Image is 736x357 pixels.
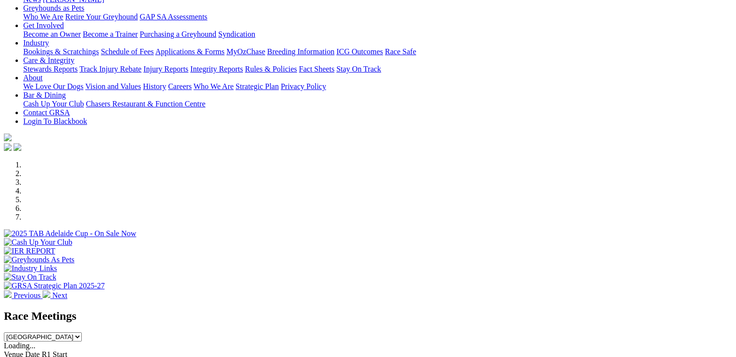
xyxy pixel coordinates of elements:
[65,13,138,21] a: Retire Your Greyhound
[4,310,732,323] h2: Race Meetings
[83,30,138,38] a: Become a Trainer
[4,247,55,255] img: IER REPORT
[4,264,57,273] img: Industry Links
[23,47,732,56] div: Industry
[4,282,105,290] img: GRSA Strategic Plan 2025-27
[155,47,225,56] a: Applications & Forms
[143,65,188,73] a: Injury Reports
[101,47,153,56] a: Schedule of Fees
[226,47,265,56] a: MyOzChase
[143,82,166,90] a: History
[336,65,381,73] a: Stay On Track
[23,30,81,38] a: Become an Owner
[281,82,326,90] a: Privacy Policy
[23,13,63,21] a: Who We Are
[23,100,732,108] div: Bar & Dining
[43,291,67,299] a: Next
[4,290,12,298] img: chevron-left-pager-white.svg
[218,30,255,38] a: Syndication
[4,273,56,282] img: Stay On Track
[23,21,64,30] a: Get Involved
[23,13,732,21] div: Greyhounds as Pets
[23,82,83,90] a: We Love Our Dogs
[190,65,243,73] a: Integrity Reports
[4,229,136,238] img: 2025 TAB Adelaide Cup - On Sale Now
[23,108,70,117] a: Contact GRSA
[23,39,49,47] a: Industry
[336,47,383,56] a: ICG Outcomes
[4,342,35,350] span: Loading...
[23,30,732,39] div: Get Involved
[52,291,67,299] span: Next
[14,143,21,151] img: twitter.svg
[23,47,99,56] a: Bookings & Scratchings
[385,47,416,56] a: Race Safe
[4,134,12,141] img: logo-grsa-white.png
[299,65,334,73] a: Fact Sheets
[23,56,75,64] a: Care & Integrity
[23,65,77,73] a: Stewards Reports
[43,290,50,298] img: chevron-right-pager-white.svg
[194,82,234,90] a: Who We Are
[23,74,43,82] a: About
[245,65,297,73] a: Rules & Policies
[23,100,84,108] a: Cash Up Your Club
[4,255,75,264] img: Greyhounds As Pets
[4,238,72,247] img: Cash Up Your Club
[236,82,279,90] a: Strategic Plan
[23,117,87,125] a: Login To Blackbook
[23,4,84,12] a: Greyhounds as Pets
[140,30,216,38] a: Purchasing a Greyhound
[4,291,43,299] a: Previous
[14,291,41,299] span: Previous
[23,91,66,99] a: Bar & Dining
[86,100,205,108] a: Chasers Restaurant & Function Centre
[85,82,141,90] a: Vision and Values
[140,13,208,21] a: GAP SA Assessments
[23,82,732,91] div: About
[23,65,732,74] div: Care & Integrity
[79,65,141,73] a: Track Injury Rebate
[168,82,192,90] a: Careers
[267,47,334,56] a: Breeding Information
[4,143,12,151] img: facebook.svg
